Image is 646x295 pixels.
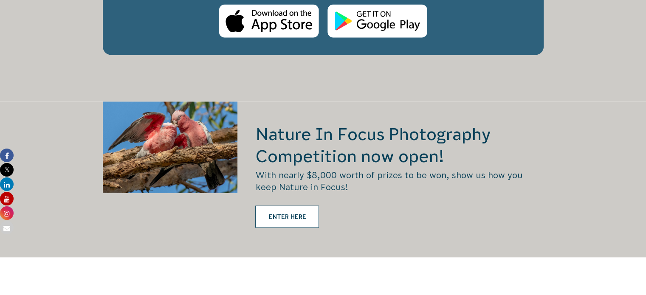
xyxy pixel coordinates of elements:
[219,4,319,38] img: Apple Store Logo
[255,205,319,228] a: ENTER HERE
[255,123,543,167] h2: Nature In Focus Photography Competition now open!
[255,169,543,193] p: With nearly $8,000 worth of prizes to be won, show us how you keep Nature in Focus!
[327,4,427,38] img: Android Store Logo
